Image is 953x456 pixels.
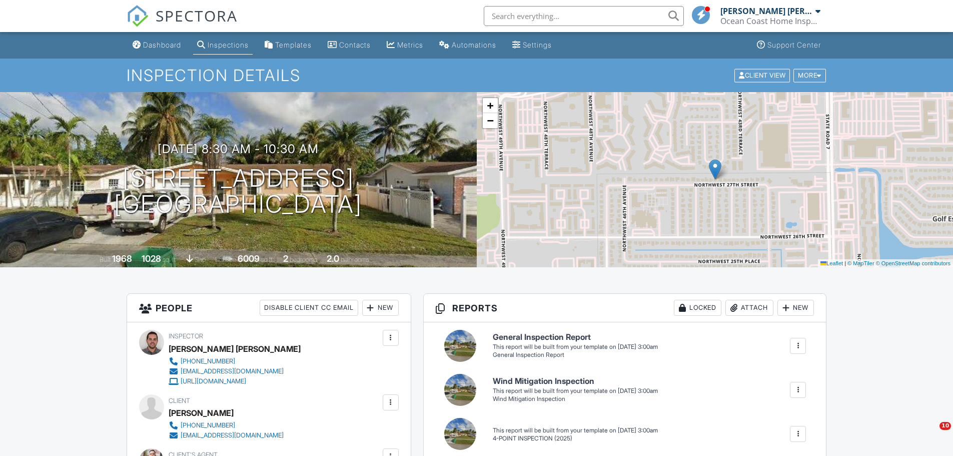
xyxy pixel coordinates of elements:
div: Automations [452,41,496,49]
div: General Inspection Report [493,351,658,359]
a: Zoom out [483,113,498,128]
span: bedrooms [290,256,317,263]
a: Templates [261,36,316,55]
h6: General Inspection Report [493,333,658,342]
a: Inspections [193,36,253,55]
span: 10 [939,422,951,430]
div: [PERSON_NAME] [PERSON_NAME] [169,341,301,356]
span: Inspector [169,332,203,340]
h3: People [127,294,411,322]
a: Automations (Basic) [435,36,500,55]
div: [PERSON_NAME] [169,405,234,420]
div: Dashboard [143,41,181,49]
div: This report will be built from your template on [DATE] 3:00am [493,426,658,434]
div: 2 [283,253,288,264]
a: © MapTiler [847,260,874,266]
h1: [STREET_ADDRESS] [GEOGRAPHIC_DATA] [114,165,362,218]
a: © OpenStreetMap contributors [876,260,950,266]
div: Contacts [339,41,371,49]
span: Built [100,256,111,263]
div: New [777,300,814,316]
a: Client View [733,71,792,79]
div: More [793,69,826,82]
span: Client [169,397,190,404]
span: − [487,114,493,127]
div: Metrics [397,41,423,49]
div: [EMAIL_ADDRESS][DOMAIN_NAME] [181,367,284,375]
div: New [362,300,399,316]
div: [PHONE_NUMBER] [181,357,235,365]
span: sq. ft. [163,256,177,263]
span: sq.ft. [261,256,274,263]
a: Settings [508,36,556,55]
img: Marker [709,159,721,180]
span: + [487,99,493,112]
div: 1028 [142,253,161,264]
div: This report will be built from your template on [DATE] 3:00am [493,387,658,395]
span: bathrooms [341,256,369,263]
a: Dashboard [129,36,185,55]
a: [URL][DOMAIN_NAME] [169,376,293,386]
div: 6009 [238,253,260,264]
iframe: Intercom live chat [919,422,943,446]
a: Leaflet [820,260,843,266]
div: [PERSON_NAME] [PERSON_NAME] [720,6,813,16]
div: 1968 [112,253,132,264]
div: Attach [725,300,773,316]
div: Settings [523,41,552,49]
a: [EMAIL_ADDRESS][DOMAIN_NAME] [169,430,284,440]
a: [PHONE_NUMBER] [169,356,293,366]
a: Zoom in [483,98,498,113]
div: [PHONE_NUMBER] [181,421,235,429]
span: Lot Size [215,256,236,263]
div: 2.0 [327,253,339,264]
span: SPECTORA [156,5,238,26]
span: slab [195,256,206,263]
h6: Wind Mitigation Inspection [493,377,658,386]
div: Support Center [767,41,821,49]
div: Client View [734,69,790,82]
div: [EMAIL_ADDRESS][DOMAIN_NAME] [181,431,284,439]
h1: Inspection Details [127,67,827,84]
img: The Best Home Inspection Software - Spectora [127,5,149,27]
span: | [844,260,846,266]
div: Inspections [208,41,249,49]
a: SPECTORA [127,14,238,35]
a: Metrics [383,36,427,55]
div: 4-POINT INSPECTION (2025) [493,434,658,443]
input: Search everything... [484,6,684,26]
div: [URL][DOMAIN_NAME] [181,377,246,385]
div: Ocean Coast Home Inspections [720,16,820,26]
a: Contacts [324,36,375,55]
div: Locked [674,300,721,316]
a: [PHONE_NUMBER] [169,420,284,430]
div: Disable Client CC Email [260,300,358,316]
a: Support Center [753,36,825,55]
div: This report will be built from your template on [DATE] 3:00am [493,343,658,351]
a: [EMAIL_ADDRESS][DOMAIN_NAME] [169,366,293,376]
div: Wind Mitigation Inspection [493,395,658,403]
div: Templates [275,41,312,49]
h3: Reports [424,294,826,322]
h3: [DATE] 8:30 am - 10:30 am [158,142,319,156]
